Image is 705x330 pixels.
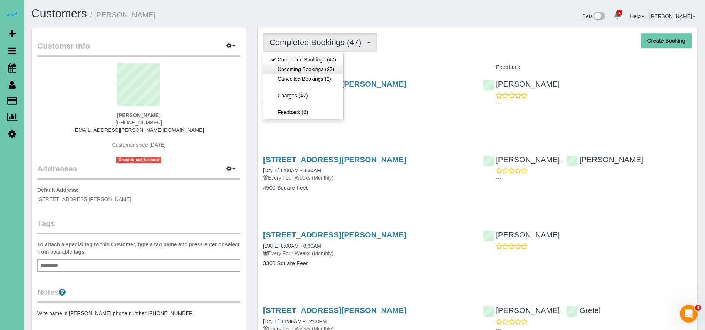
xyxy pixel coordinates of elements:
[680,305,698,323] iframe: Intercom live chat
[263,174,472,181] p: Every Four Weeks (Monthly)
[115,120,162,126] span: [PHONE_NUMBER]
[263,185,472,191] h4: 4500 Square Feet
[483,64,692,70] h4: Feedback
[263,250,472,257] p: Every Four Weeks (Monthly)
[496,250,692,257] p: ---
[263,155,406,164] a: [STREET_ADDRESS][PERSON_NAME]
[90,11,156,19] small: / [PERSON_NAME]
[263,91,343,100] a: Charges (47)
[695,305,701,311] span: 3
[263,33,377,52] button: Completed Bookings (47)
[496,99,692,107] p: ---
[483,230,560,239] a: [PERSON_NAME]
[610,7,625,24] a: 2
[263,99,472,106] p: Every Four Weeks (Monthly)
[37,287,240,303] legend: Notes
[263,109,472,116] h4: 3300 Square Feet
[263,64,472,70] h4: Service
[263,260,472,267] h4: 3300 Square Feet
[263,319,327,324] a: [DATE] 11:30AM - 12:00PM
[117,112,160,118] strong: [PERSON_NAME]
[263,74,343,84] a: Cancelled Bookings (2)
[561,308,563,314] span: ,
[37,241,240,256] label: To attach a special tag to this Customer, type a tag name and press enter or select from availabl...
[483,155,560,164] a: [PERSON_NAME]
[263,306,406,314] a: [STREET_ADDRESS][PERSON_NAME]
[263,107,343,117] a: Feedback (6)
[74,127,204,133] a: [EMAIL_ADDRESS][PERSON_NAME][DOMAIN_NAME]
[630,13,644,19] a: Help
[649,13,696,19] a: [PERSON_NAME]
[483,306,560,314] a: [PERSON_NAME]
[112,142,165,148] span: Customer since [DATE]
[263,243,321,249] a: [DATE] 8:00AM - 8:30AM
[616,10,622,16] span: 2
[561,157,563,163] span: ,
[263,64,343,74] a: Upcoming Bookings (27)
[263,230,406,239] a: [STREET_ADDRESS][PERSON_NAME]
[269,38,365,47] span: Completed Bookings (47)
[583,13,605,19] a: Beta
[263,55,343,64] a: Completed Bookings (47)
[37,218,240,234] legend: Tags
[496,174,692,182] p: ---
[37,196,131,202] span: [STREET_ADDRESS][PERSON_NAME]
[641,33,692,49] button: Create Booking
[37,186,79,194] label: Default Address:
[263,167,321,173] a: [DATE] 8:00AM - 8:30AM
[483,80,560,88] a: [PERSON_NAME]
[593,12,605,21] img: New interface
[566,155,643,164] a: [PERSON_NAME]
[4,7,19,18] img: Automaid Logo
[566,306,600,314] a: Gretel
[31,7,87,20] a: Customers
[37,40,240,57] legend: Customer Info
[116,157,161,163] span: Unconfirmed Account
[37,310,240,317] pre: Wife name is [PERSON_NAME] phone number [PHONE_NUMBER]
